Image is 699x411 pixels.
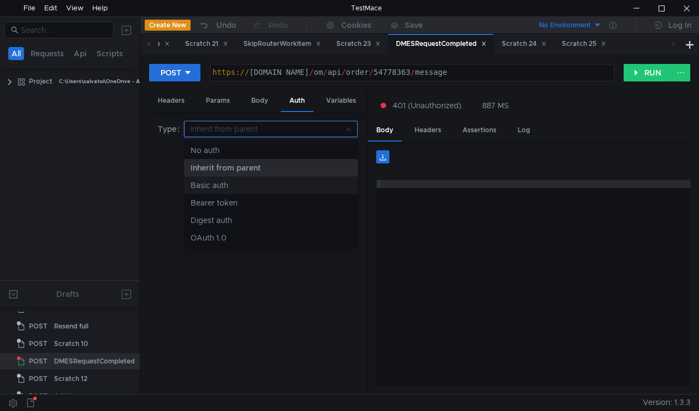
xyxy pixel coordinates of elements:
div: OAuth 1.0 [191,232,351,244]
div: Basic auth [191,179,351,191]
div: No auth [191,144,351,156]
div: Inherit from parent [191,162,351,174]
div: Bearer token [191,197,351,209]
div: Digest auth [191,214,351,226]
